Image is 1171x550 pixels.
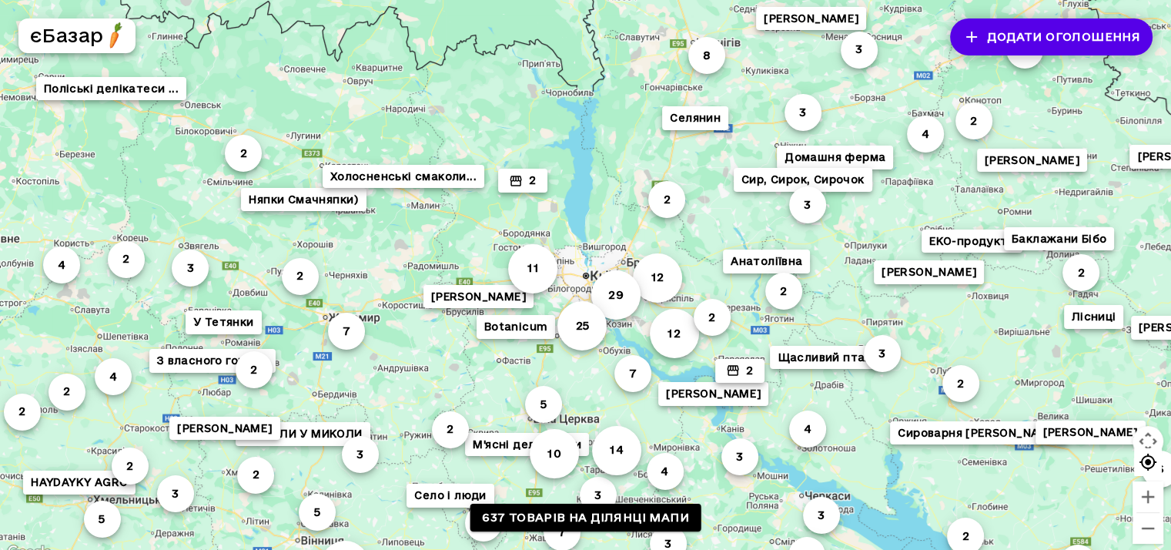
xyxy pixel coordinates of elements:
[721,438,758,475] button: 3
[802,497,839,534] button: 3
[48,374,85,411] button: 2
[432,411,469,448] button: 2
[950,18,1153,55] button: Додати оголошення
[1035,421,1145,444] button: [PERSON_NAME]
[723,250,810,273] button: Анатоліївна
[83,501,120,538] button: 5
[840,32,877,69] button: 3
[3,394,40,431] button: 2
[557,301,607,350] button: 25
[580,477,617,514] button: 3
[476,315,555,339] button: Botanicum
[646,453,683,490] button: 4
[1133,513,1163,544] button: Зменшити
[591,270,641,320] button: 29
[530,429,579,478] button: 10
[423,285,533,309] button: [PERSON_NAME]
[172,250,209,287] button: 3
[508,244,557,293] button: 11
[770,346,878,370] button: Щасливий птах
[906,116,943,153] button: 4
[756,7,866,31] button: [PERSON_NAME]
[648,181,685,218] button: 2
[658,382,768,406] button: [PERSON_NAME]
[298,494,335,531] button: 5
[470,504,701,532] a: 637 товарів на ділянці мапи
[327,313,364,350] button: 7
[149,349,275,373] button: З власного городу
[715,359,764,383] button: 2
[688,37,724,74] button: 8
[525,386,562,423] button: 5
[955,102,992,139] button: 2
[30,23,103,48] h5: єБазар
[111,448,148,485] button: 2
[241,188,366,212] button: Няпки Смачняпки)
[465,433,589,457] button: М'ясні делікатеси
[614,355,651,392] button: 7
[156,475,193,512] button: 3
[788,186,825,223] button: 3
[23,471,136,495] button: HAYDAYKY AGRO
[236,351,273,388] button: 2
[863,335,900,372] button: 3
[693,299,730,336] button: 2
[784,94,821,131] button: 3
[765,273,802,310] button: 2
[1133,426,1163,457] button: Налаштування камери на Картах
[592,426,641,475] button: 14
[281,258,318,295] button: 2
[662,106,728,130] button: Селянин
[18,18,136,53] button: єБазарlogo
[777,146,893,169] button: Домашня ферма
[322,165,483,189] button: Холосненські смаколи...
[225,135,262,172] button: 2
[942,365,979,402] button: 2
[107,241,144,278] button: 2
[35,77,186,101] button: Поліські делікатеси ...
[185,310,261,334] button: У Тетянки
[1133,481,1163,512] button: Збільшити
[733,168,872,192] button: Сир, Сирок, Сирочок
[102,22,129,49] img: logo
[922,230,1022,253] button: ЕКО-продукти
[169,417,279,441] button: [PERSON_NAME]
[890,421,1068,445] button: Сироварня [PERSON_NAME]
[94,358,131,395] button: 4
[498,169,547,193] button: 2
[235,422,370,446] button: БДЖОЛИ У МИКОЛИ
[465,505,502,542] button: 2
[1003,227,1114,251] button: Баклажани Бібо
[633,253,682,303] button: 12
[789,411,826,448] button: 4
[42,246,79,283] button: 4
[341,436,378,473] button: 3
[874,260,984,284] button: [PERSON_NAME]
[976,149,1086,173] button: [PERSON_NAME]
[407,484,493,508] button: Село і люди
[1062,254,1099,291] button: 2
[1063,305,1123,329] button: Лісниці
[237,457,274,494] button: 2
[649,309,698,358] button: 12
